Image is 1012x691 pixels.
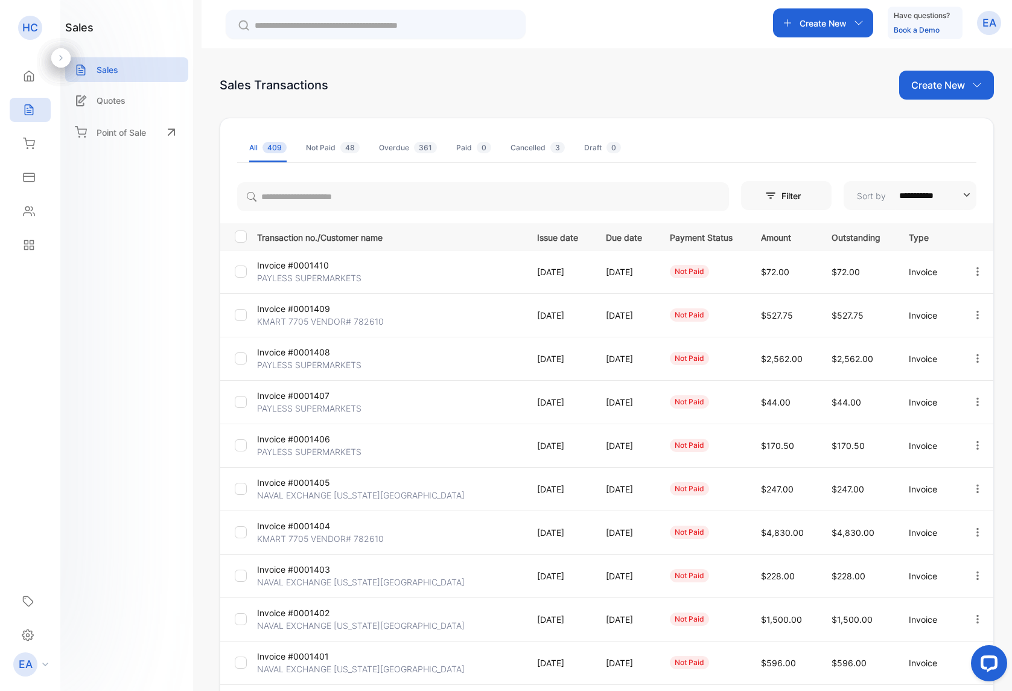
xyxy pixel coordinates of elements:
[257,489,465,502] p: NAVAL EXCHANGE [US_STATE][GEOGRAPHIC_DATA]
[257,576,465,588] p: NAVAL EXCHANGE [US_STATE][GEOGRAPHIC_DATA]
[257,607,345,619] p: Invoice #0001402
[832,229,883,244] p: Outstanding
[97,94,126,107] p: Quotes
[909,266,947,278] p: Invoice
[832,527,874,538] span: $4,830.00
[537,613,581,626] p: [DATE]
[961,640,1012,691] iframe: LiveChat chat widget
[606,483,644,495] p: [DATE]
[899,71,994,100] button: Create New
[606,439,644,452] p: [DATE]
[909,613,947,626] p: Invoice
[761,310,793,320] span: $527.75
[670,526,709,539] div: not paid
[257,619,465,632] p: NAVAL EXCHANGE [US_STATE][GEOGRAPHIC_DATA]
[761,354,803,364] span: $2,562.00
[761,527,804,538] span: $4,830.00
[761,571,795,581] span: $228.00
[257,315,384,328] p: KMART 7705 VENDOR# 782610
[22,20,38,36] p: HC
[670,482,709,495] div: not paid
[550,142,565,153] span: 3
[606,266,644,278] p: [DATE]
[65,119,188,145] a: Point of Sale
[911,78,965,92] p: Create New
[761,484,794,494] span: $247.00
[909,570,947,582] p: Invoice
[832,571,865,581] span: $228.00
[832,310,864,320] span: $527.75
[257,476,345,489] p: Invoice #0001405
[257,346,345,358] p: Invoice #0001408
[909,229,947,244] p: Type
[832,267,860,277] span: $72.00
[761,441,794,451] span: $170.50
[340,142,360,153] span: 48
[773,8,873,37] button: Create New
[670,229,736,244] p: Payment Status
[761,229,807,244] p: Amount
[257,520,345,532] p: Invoice #0001404
[670,656,709,669] div: not paid
[456,142,491,153] div: Paid
[257,229,522,244] p: Transaction no./Customer name
[844,181,976,210] button: Sort by
[263,142,287,153] span: 409
[257,272,361,284] p: PAYLESS SUPERMARKETS
[606,570,644,582] p: [DATE]
[606,352,644,365] p: [DATE]
[220,76,328,94] div: Sales Transactions
[977,8,1001,37] button: EA
[832,441,865,451] span: $170.50
[257,433,345,445] p: Invoice #0001406
[670,308,709,322] div: not paid
[909,657,947,669] p: Invoice
[379,142,437,153] div: Overdue
[832,397,861,407] span: $44.00
[761,658,796,668] span: $596.00
[537,229,581,244] p: Issue date
[537,439,581,452] p: [DATE]
[257,302,345,315] p: Invoice #0001409
[97,63,118,76] p: Sales
[584,142,621,153] div: Draft
[606,613,644,626] p: [DATE]
[832,614,873,625] span: $1,500.00
[257,259,345,272] p: Invoice #0001410
[537,483,581,495] p: [DATE]
[909,309,947,322] p: Invoice
[257,650,345,663] p: Invoice #0001401
[761,614,802,625] span: $1,500.00
[606,526,644,539] p: [DATE]
[832,658,867,668] span: $596.00
[537,309,581,322] p: [DATE]
[257,445,361,458] p: PAYLESS SUPERMARKETS
[19,657,33,672] p: EA
[65,19,94,36] h1: sales
[97,126,146,139] p: Point of Sale
[257,563,345,576] p: Invoice #0001403
[414,142,437,153] span: 361
[670,395,709,409] div: not paid
[477,142,491,153] span: 0
[306,142,360,153] div: Not Paid
[670,613,709,626] div: not paid
[909,439,947,452] p: Invoice
[894,10,950,22] p: Have questions?
[606,396,644,409] p: [DATE]
[257,532,384,545] p: KMART 7705 VENDOR# 782610
[249,142,287,153] div: All
[894,25,940,34] a: Book a Demo
[832,354,873,364] span: $2,562.00
[909,483,947,495] p: Invoice
[537,396,581,409] p: [DATE]
[65,88,188,113] a: Quotes
[257,402,361,415] p: PAYLESS SUPERMARKETS
[761,397,791,407] span: $44.00
[857,189,886,202] p: Sort by
[606,142,621,153] span: 0
[909,352,947,365] p: Invoice
[257,663,465,675] p: NAVAL EXCHANGE [US_STATE][GEOGRAPHIC_DATA]
[670,439,709,452] div: not paid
